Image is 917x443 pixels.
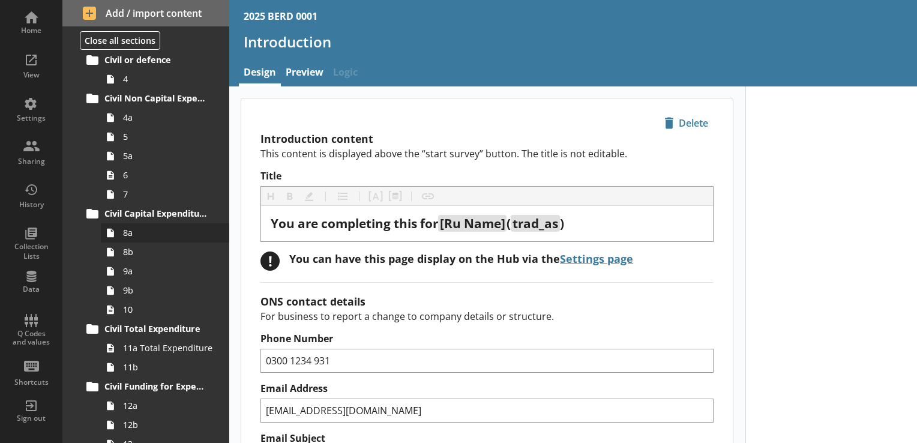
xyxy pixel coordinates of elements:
[101,108,229,127] a: 4a
[10,285,52,294] div: Data
[123,227,213,238] span: 8a
[10,200,52,209] div: History
[271,215,438,232] span: You are completing this for
[10,242,52,261] div: Collection Lists
[123,246,213,258] span: 8b
[101,339,229,358] a: 11a Total Expenditure
[101,358,229,377] a: 11b
[10,26,52,35] div: Home
[101,166,229,185] a: 6
[260,147,714,160] p: This content is displayed above the “start survey” button. The title is not editable.
[513,215,558,232] span: trad_as
[101,185,229,204] a: 7
[123,265,213,277] span: 9a
[101,415,229,435] a: 12b
[123,361,213,373] span: 11b
[123,304,213,315] span: 10
[281,61,328,86] a: Preview
[101,281,229,300] a: 9b
[244,32,903,51] h1: Introduction
[104,208,208,219] span: Civil Capital Expenditure
[123,188,213,200] span: 7
[244,10,317,23] div: 2025 BERD 0001
[10,378,52,387] div: Shortcuts
[88,89,229,204] li: Civil Non Capital Expenditure4a55a67
[101,243,229,262] a: 8b
[10,414,52,423] div: Sign out
[260,333,714,345] label: Phone Number
[101,127,229,146] a: 5
[104,381,208,392] span: Civil Funding for Expenditure
[101,300,229,319] a: 10
[507,215,511,232] span: (
[88,204,229,319] li: Civil Capital Expenditure8a8b9a9b10
[123,131,213,142] span: 5
[123,342,213,354] span: 11a Total Expenditure
[10,157,52,166] div: Sharing
[328,61,362,86] span: Logic
[101,146,229,166] a: 5a
[82,377,229,396] a: Civil Funding for Expenditure
[123,150,213,161] span: 5a
[104,323,208,334] span: Civil Total Expenditure
[659,113,714,133] button: Delete
[123,73,213,85] span: 4
[101,396,229,415] a: 12a
[289,252,633,266] div: You can have this page display on the Hub via the
[82,204,229,223] a: Civil Capital Expenditure
[104,92,208,104] span: Civil Non Capital Expenditure
[560,215,564,232] span: )
[80,31,160,50] button: Close all sections
[239,61,281,86] a: Design
[271,215,703,232] div: Title
[260,382,714,395] label: Email Address
[10,113,52,123] div: Settings
[123,285,213,296] span: 9b
[101,70,229,89] a: 4
[123,169,213,181] span: 6
[123,400,213,411] span: 12a
[101,262,229,281] a: 9a
[260,294,714,309] h2: ONS contact details
[82,50,229,70] a: Civil or defence
[82,89,229,108] a: Civil Non Capital Expenditure
[88,319,229,377] li: Civil Total Expenditure11a Total Expenditure11b
[10,330,52,347] div: Q Codes and values
[101,223,229,243] a: 8a
[260,131,714,146] h2: Introduction content
[123,419,213,430] span: 12b
[104,54,208,65] span: Civil or defence
[440,215,505,232] span: [Ru Name]
[123,112,213,123] span: 4a
[10,70,52,80] div: View
[82,319,229,339] a: Civil Total Expenditure
[260,252,280,271] div: !
[260,170,714,182] label: Title
[83,7,209,20] span: Add / import content
[260,310,714,323] p: For business to report a change to company details or structure.
[560,252,633,266] a: Settings page
[88,50,229,89] li: Civil or defence4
